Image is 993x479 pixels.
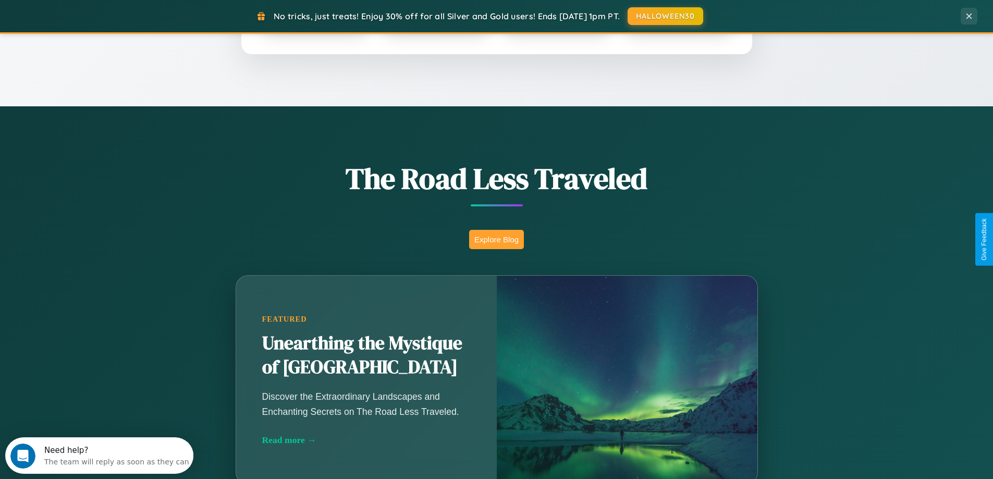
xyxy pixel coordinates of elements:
button: Explore Blog [469,230,524,249]
p: Discover the Extraordinary Landscapes and Enchanting Secrets on The Road Less Traveled. [262,389,471,419]
div: Read more → [262,435,471,446]
div: The team will reply as soon as they can [39,17,184,28]
iframe: Intercom live chat [10,444,35,469]
div: Need help? [39,9,184,17]
div: Featured [262,315,471,324]
button: HALLOWEEN30 [628,7,703,25]
h2: Unearthing the Mystique of [GEOGRAPHIC_DATA] [262,331,471,379]
div: Give Feedback [980,218,988,261]
span: No tricks, just treats! Enjoy 30% off for all Silver and Gold users! Ends [DATE] 1pm PT. [274,11,620,21]
iframe: Intercom live chat discovery launcher [5,437,193,474]
h1: The Road Less Traveled [184,158,810,199]
div: Open Intercom Messenger [4,4,194,33]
